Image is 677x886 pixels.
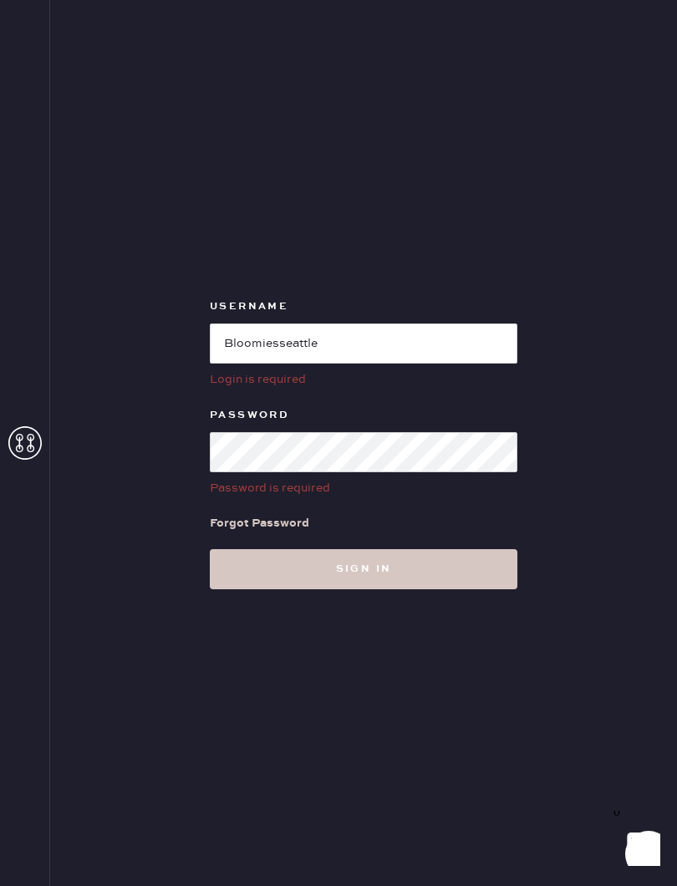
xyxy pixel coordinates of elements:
input: e.g. john@doe.com [210,323,517,364]
label: Password [210,405,517,425]
div: Forgot Password [210,514,309,532]
label: Username [210,297,517,317]
div: Login is required [210,370,517,389]
iframe: Front Chat [598,811,669,883]
a: Forgot Password [210,497,309,549]
div: Password is required [210,479,517,497]
button: Sign in [210,549,517,589]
